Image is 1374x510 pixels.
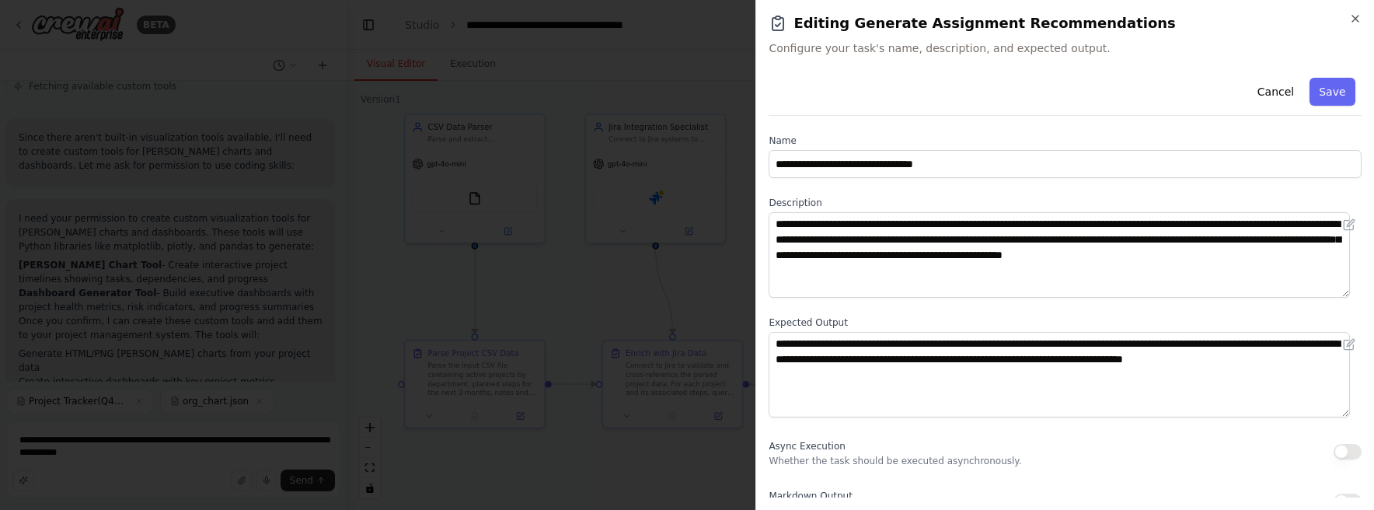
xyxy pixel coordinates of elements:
[769,134,1362,147] label: Name
[769,491,852,501] span: Markdown Output
[769,455,1021,467] p: Whether the task should be executed asynchronously.
[769,197,1362,209] label: Description
[1248,78,1303,106] button: Cancel
[769,40,1362,56] span: Configure your task's name, description, and expected output.
[769,316,1362,329] label: Expected Output
[1310,78,1355,106] button: Save
[769,12,1362,34] h2: Editing Generate Assignment Recommendations
[1340,335,1358,354] button: Open in editor
[1340,215,1358,234] button: Open in editor
[769,441,845,452] span: Async Execution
